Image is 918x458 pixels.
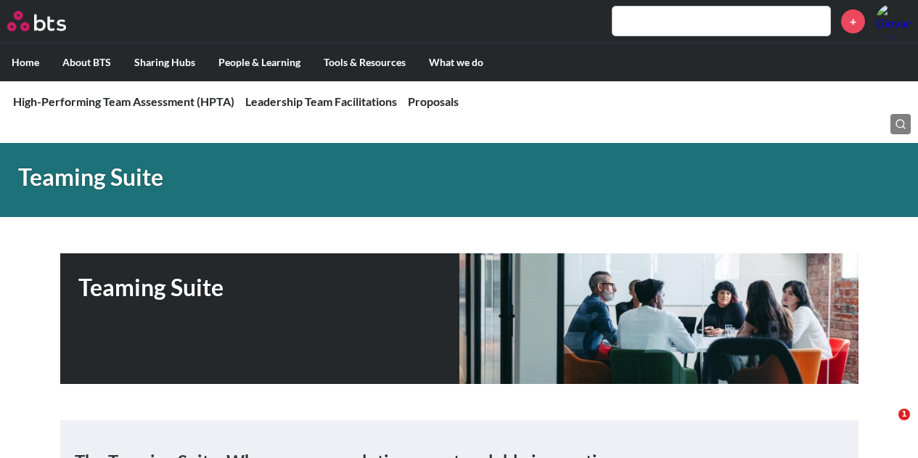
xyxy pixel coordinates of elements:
[841,9,865,33] a: +
[123,44,207,81] label: Sharing Hubs
[51,44,123,81] label: About BTS
[207,44,312,81] label: People & Learning
[13,94,234,108] a: High-Performing Team Assessment (HPTA)
[245,94,397,108] a: Leadership Team Facilitations
[7,11,66,31] img: BTS Logo
[18,161,635,194] h1: Teaming Suite
[876,4,911,38] img: Giovanna Liberali
[898,409,910,420] span: 1
[417,44,495,81] label: What we do
[7,11,93,31] a: Go home
[312,44,417,81] label: Tools & Resources
[869,409,903,443] iframe: Intercom live chat
[876,4,911,38] a: Profile
[78,271,459,304] h1: Teaming Suite
[408,94,459,108] a: Proposals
